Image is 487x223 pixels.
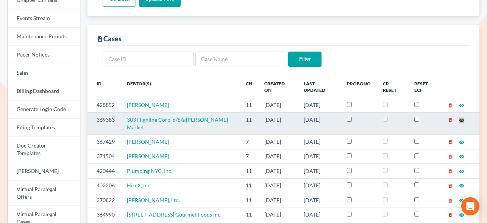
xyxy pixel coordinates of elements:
a: [PERSON_NAME] [8,162,80,181]
td: [DATE] [298,207,341,222]
i: visibility [459,212,464,218]
td: 11 [240,178,258,193]
td: 370822 [87,193,121,207]
i: delete_forever [448,103,453,108]
i: visibility [459,154,464,159]
td: 7 [240,149,258,163]
td: [DATE] [298,178,341,193]
i: delete_forever [448,169,453,174]
a: delete_forever [448,138,453,145]
td: [DATE] [258,193,297,207]
a: delete_forever [448,153,453,159]
i: visibility [459,169,464,174]
a: HireX, Inc. [127,182,151,188]
td: 402206 [87,178,121,193]
a: [PERSON_NAME] [127,102,169,108]
a: visibility [459,168,464,174]
td: [DATE] [258,164,297,178]
th: Ch [240,76,258,98]
a: visibility [459,102,464,108]
th: CR Reset [377,76,408,98]
td: 11 [240,193,258,207]
td: [DATE] [298,135,341,149]
i: visibility [459,140,464,145]
a: Pacer Notices [8,46,80,64]
i: delete_forever [448,183,453,188]
a: Events Stream [8,9,80,28]
th: Created On [258,76,297,98]
td: [DATE] [298,164,341,178]
td: 420444 [87,164,121,178]
input: Case ID [103,52,194,67]
a: Sales [8,64,80,82]
a: Generate Login Code [8,101,80,119]
td: [DATE] [258,149,297,163]
i: visibility [459,198,464,203]
th: ID [87,76,121,98]
td: 11 [240,98,258,112]
a: visibility [459,116,464,123]
th: Last Updated [298,76,341,98]
td: 367429 [87,135,121,149]
a: [PERSON_NAME] [127,138,169,145]
td: [DATE] [258,178,297,193]
i: description [97,36,103,42]
td: 371504 [87,149,121,163]
a: [STREET_ADDRESS] Gourmet Foods Inc. [127,211,222,218]
a: delete_forever [448,211,453,218]
a: visibility [459,211,464,218]
a: delete_forever [448,197,453,203]
td: [DATE] [298,149,341,163]
a: visibility [459,153,464,159]
td: 369383 [87,112,121,134]
div: Open Intercom Messenger [461,197,479,215]
a: delete_forever [448,182,453,188]
td: 11 [240,164,258,178]
a: [PERSON_NAME] [127,153,169,159]
i: visibility [459,118,464,123]
td: [DATE] [258,207,297,222]
td: [DATE] [298,193,341,207]
td: 11 [240,112,258,134]
a: visibility [459,182,464,188]
th: Debtor(s) [121,76,240,98]
a: [PERSON_NAME], Ltd. [127,197,180,203]
i: delete_forever [448,140,453,145]
td: 7 [240,135,258,149]
i: delete_forever [448,212,453,218]
a: Billing Dashboard [8,82,80,101]
a: Plumbing NYC, Inc. [127,168,172,174]
a: visibility [459,197,464,203]
i: visibility [459,103,464,108]
a: Virtual Paralegal Offers [8,181,80,206]
a: delete_forever [448,168,453,174]
a: delete_forever [448,102,453,108]
a: Doc Creator Templates [8,137,80,162]
a: Maintenance Periods [8,28,80,46]
i: delete_forever [448,118,453,123]
td: 364990 [87,207,121,222]
input: Filter [288,52,322,67]
td: 428852 [87,98,121,112]
a: visibility [459,138,464,145]
td: [DATE] [258,112,297,134]
i: visibility [459,183,464,188]
td: [DATE] [258,98,297,112]
td: [DATE] [258,135,297,149]
a: 303 Highline Corp. d/b/a [PERSON_NAME] Market [127,116,228,130]
td: [DATE] [298,98,341,112]
i: delete_forever [448,198,453,203]
a: Filing Templates [8,119,80,137]
th: ProBono [341,76,377,98]
div: Cases [97,34,122,43]
input: Case Name [195,52,286,67]
th: Reset ECF [408,76,442,98]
